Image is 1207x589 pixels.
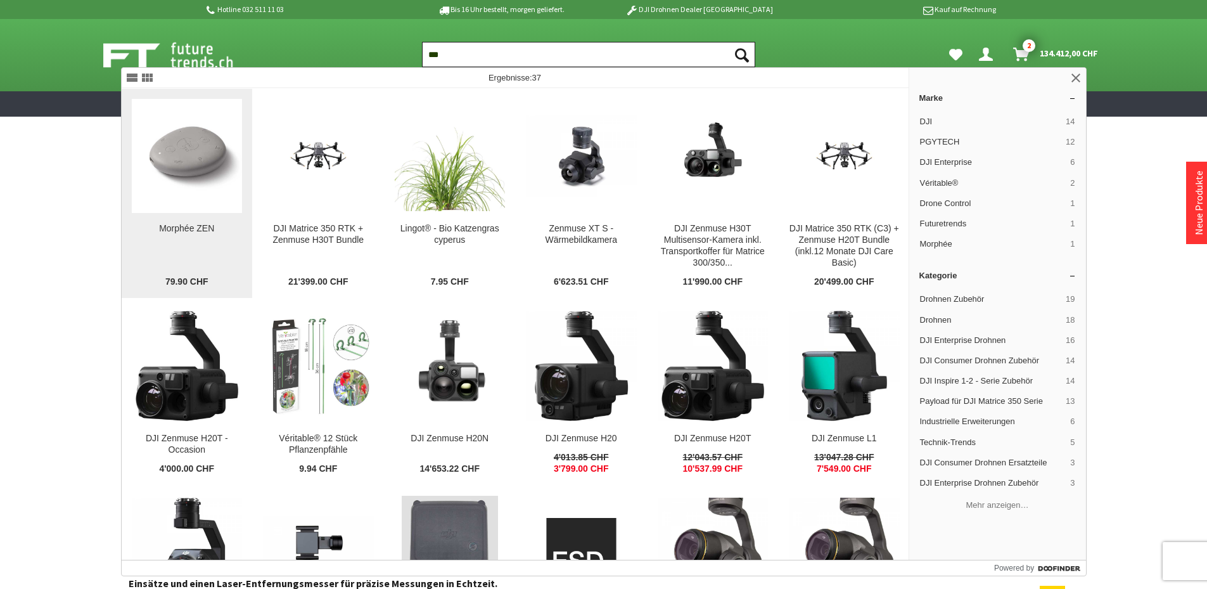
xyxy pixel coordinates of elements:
div: DJI Matrice 350 RTK + Zenmuse H30T Bundle [263,223,374,246]
div: DJI Zenmuse H20N [395,433,506,444]
span: 5 [1070,437,1075,448]
span: Futuretrends [920,218,1066,230]
p: Hotline 032 511 11 03 [205,2,402,17]
span: 79.90 CHF [165,276,208,288]
a: Dein Konto [974,42,1003,67]
span: 1 [1070,218,1075,230]
span: DJI Enterprise [920,157,1066,168]
span: 37 [532,73,541,82]
img: DJI Zenmuse H30T Multisensor-Kamera inkl. Transportkoffer für Matrice 300/350... [658,115,769,198]
a: Powered by [994,560,1086,576]
img: DJI Zenmuse H20T [658,311,769,422]
img: DroneControl FirstResponder, 1 Jahres Lizenz [526,518,637,588]
img: DJI Zenmuse L1 [789,311,900,422]
a: DJI Zenmuse H20N DJI Zenmuse H20N 14'653.22 CHF [385,299,516,485]
a: DJI Zenmuse H30T Multisensor-Kamera inkl. Transportkoffer für Matrice 300/350... DJI Zenmuse H30T... [648,89,779,298]
span: 1 [1070,238,1075,250]
span: 6 [1070,416,1075,427]
a: Lingot® - Bio Katzengras cyperus Lingot® - Bio Katzengras cyperus 7.95 CHF [385,89,516,298]
span: 14 [1066,355,1075,366]
div: Zenmuse XT S - Wärmebildkamera [526,223,637,246]
a: DJI Zenmuse H20T DJI Zenmuse H20T 12'043.57 CHF 10'537.99 CHF [648,299,779,485]
a: DJI Zenmuse H20T - Occasion DJI Zenmuse H20T - Occasion 4'000.00 CHF [122,299,253,485]
div: DJI Zenmuse H20T - Occasion [132,433,243,456]
span: 4'013.85 CHF [554,452,609,463]
button: Mehr anzeigen… [914,495,1081,515]
a: Meine Favoriten [943,42,969,67]
img: Zenmuse XT S - Wärmebildkamera [526,115,637,198]
span: 11'990.00 CHF [683,276,743,288]
img: Morphée ZEN [132,101,243,212]
span: DJI Inspire 1-2 - Serie Zubehör [920,375,1061,387]
span: 12'043.57 CHF [683,452,743,463]
span: 2 [1023,39,1035,52]
span: Morphée [920,238,1066,250]
span: 2 [1070,178,1075,189]
a: Kategorie [909,266,1086,285]
div: DJI Zenmuse H20 [526,433,637,444]
span: 10'537.99 CHF [683,463,743,475]
div: Lingot® - Bio Katzengras cyperus [395,223,506,246]
span: Technik-Trends [920,437,1066,448]
span: Drone Control [920,198,1066,209]
a: DJI Matrice 350 RTK (C3) + Zenmuse H20T Bundle (inkl.12 Monate DJI Care Basic) DJI Matrice 350 RT... [779,89,910,298]
span: Drohnen [920,314,1061,326]
span: 18 [1066,314,1075,326]
span: 6'623.51 CHF [554,276,609,288]
span: Ergebnisse: [489,73,541,82]
span: 3 [1070,477,1075,489]
div: DJI Zenmuse H30T Multisensor-Kamera inkl. Transportkoffer für Matrice 300/350... [658,223,769,269]
div: Véritable® 12 Stück Pflanzenpfähle [263,433,374,456]
span: DJI Consumer Drohnen Ersatzteile [920,457,1066,469]
img: Lingot® - Bio Katzengras cyperus [395,101,506,212]
span: DJI Enterprise Drohnen [920,335,1061,346]
span: 4'000.00 CHF [159,463,214,475]
span: 9.94 CHF [299,463,337,475]
span: Véritable® [920,178,1066,189]
a: Morphée ZEN Morphée ZEN 79.90 CHF [122,89,253,298]
a: DJI Matrice 350 RTK + Zenmuse H30T Bundle DJI Matrice 350 RTK + Zenmuse H30T Bundle 21'399.00 CHF [253,89,384,298]
span: 14 [1066,116,1075,127]
span: 6 [1070,157,1075,168]
input: Produkt, Marke, Kategorie, EAN, Artikelnummer… [422,42,755,67]
span: PGYTECH [920,136,1061,148]
a: Marke [909,88,1086,108]
span: DJI [920,116,1061,127]
span: 7'549.00 CHF [817,463,872,475]
span: Payload für DJI Matrice 350 Serie [920,396,1061,407]
span: 13'047.28 CHF [814,452,874,463]
div: Morphée ZEN [132,223,243,235]
a: DJI Zenmuse L1 DJI Zenmuse L1 13'047.28 CHF 7'549.00 CHF [779,299,910,485]
p: DJI Drohnen Dealer [GEOGRAPHIC_DATA] [600,2,798,17]
span: 13 [1066,396,1075,407]
span: 16 [1066,335,1075,346]
img: Shop Futuretrends - zur Startseite wechseln [103,39,261,71]
img: Véritable® 12 Stück Pflanzenpfähle [263,311,374,422]
img: DJI Matrice 350 RTK + Zenmuse H30T Bundle [263,121,374,191]
img: DJI Zenmuse H20N [395,311,506,422]
span: 21'399.00 CHF [288,276,348,288]
span: 134.412,00 CHF [1040,43,1098,63]
span: 3 [1070,457,1075,469]
span: 19 [1066,294,1075,305]
a: Warenkorb [1008,42,1104,67]
div: DJI Zenmuse H20T [658,433,769,444]
div: DJI Zenmuse L1 [789,433,900,444]
span: 3'799.00 CHF [554,463,609,475]
span: 14 [1066,375,1075,387]
span: DJI Enterprise Drohnen Zubehör [920,477,1066,489]
span: 12 [1066,136,1075,148]
a: Neue Produkte [1192,171,1205,235]
span: Industrielle Erweiterungen [920,416,1066,427]
span: DJI Consumer Drohnen Zubehör [920,355,1061,366]
span: 1 [1070,198,1075,209]
a: Véritable® 12 Stück Pflanzenpfähle Véritable® 12 Stück Pflanzenpfähle 9.94 CHF [253,299,384,485]
img: DJI Zenmuse H20 [526,311,637,422]
span: 20'499.00 CHF [814,276,874,288]
p: Bis 16 Uhr bestellt, morgen geliefert. [402,2,600,17]
span: 14'653.22 CHF [420,463,480,475]
img: DJI Matrice 350 RTK (C3) + Zenmuse H20T Bundle (inkl.12 Monate DJI Care Basic) [789,121,900,191]
span: 7.95 CHF [431,276,469,288]
div: DJI Matrice 350 RTK (C3) + Zenmuse H20T Bundle (inkl.12 Monate DJI Care Basic) [789,223,900,269]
